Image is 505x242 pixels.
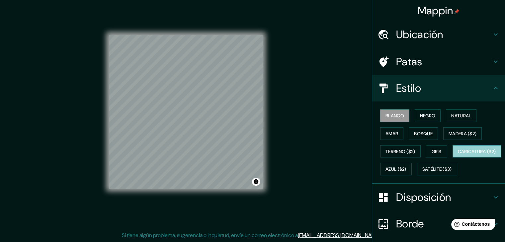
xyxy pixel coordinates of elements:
font: Blanco [385,113,404,119]
font: Ubicación [396,28,443,41]
button: Madera ($2) [443,127,482,140]
iframe: Lanzador de widgets de ayuda [446,216,498,235]
font: Disposición [396,190,451,204]
font: Patas [396,55,422,69]
button: Terreno ($2) [380,145,421,158]
img: pin-icon.png [454,9,460,14]
button: Gris [426,145,447,158]
button: Bosque [409,127,438,140]
font: Gris [432,149,442,154]
div: Ubicación [372,21,505,48]
div: Disposición [372,184,505,211]
button: Caricatura ($2) [453,145,501,158]
a: [EMAIL_ADDRESS][DOMAIN_NAME] [298,232,380,239]
canvas: Mapa [109,35,263,189]
font: Borde [396,217,424,231]
font: Negro [420,113,436,119]
font: Bosque [414,131,433,137]
font: Madera ($2) [449,131,476,137]
button: Natural [446,109,476,122]
font: Si tiene algún problema, sugerencia o inquietud, envíe un correo electrónico a [122,232,298,239]
font: Terreno ($2) [385,149,415,154]
font: Estilo [396,81,421,95]
font: Satélite ($3) [422,166,452,172]
button: Satélite ($3) [417,163,457,175]
button: Negro [415,109,441,122]
font: Mappin [418,4,453,18]
font: Azul ($2) [385,166,406,172]
button: Activar o desactivar atribución [252,178,260,186]
button: Amar [380,127,403,140]
font: Caricatura ($2) [458,149,496,154]
font: Amar [385,131,398,137]
div: Estilo [372,75,505,101]
button: Azul ($2) [380,163,412,175]
font: Natural [451,113,471,119]
button: Blanco [380,109,409,122]
div: Borde [372,211,505,237]
div: Patas [372,48,505,75]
